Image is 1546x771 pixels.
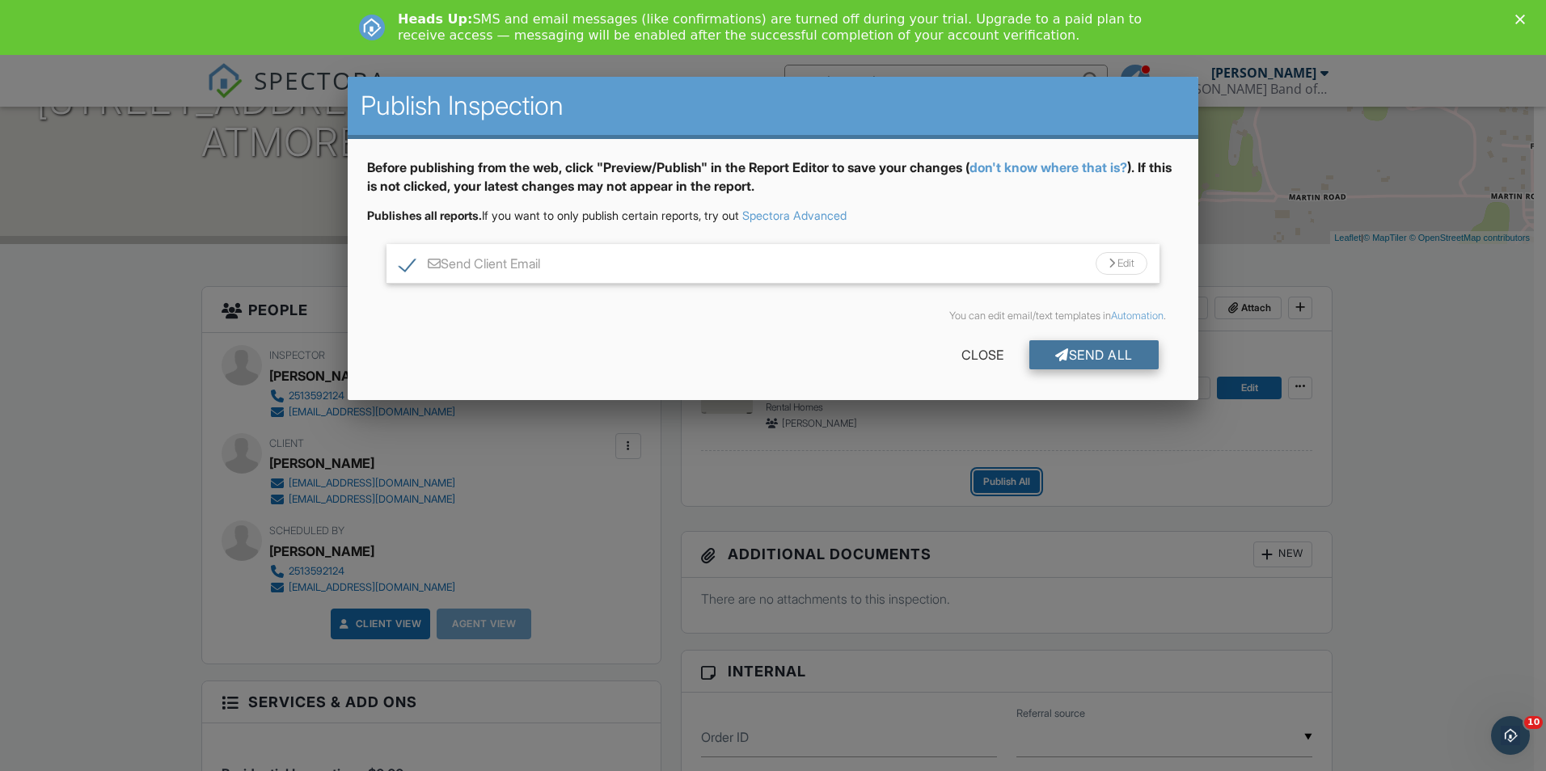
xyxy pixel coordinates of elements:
img: Profile image for Support [359,15,385,40]
span: If you want to only publish certain reports, try out [367,209,739,222]
iframe: Intercom live chat [1491,716,1530,755]
div: Edit [1096,252,1147,275]
div: Before publishing from the web, click "Preview/Publish" in the Report Editor to save your changes... [367,158,1179,208]
div: You can edit email/text templates in . [380,310,1166,322]
label: Send Client Email [399,256,540,276]
div: Close [1515,15,1531,24]
div: Send All [1029,340,1159,369]
div: SMS and email messages (like confirmations) are turned off during your trial. Upgrade to a paid p... [398,11,1161,44]
a: Automation [1111,310,1164,322]
h2: Publish Inspection [361,90,1185,122]
strong: Publishes all reports. [367,209,482,222]
span: 10 [1524,716,1543,729]
a: Spectora Advanced [742,209,847,222]
b: Heads Up: [398,11,472,27]
div: Close [936,340,1029,369]
a: don't know where that is? [969,159,1127,175]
